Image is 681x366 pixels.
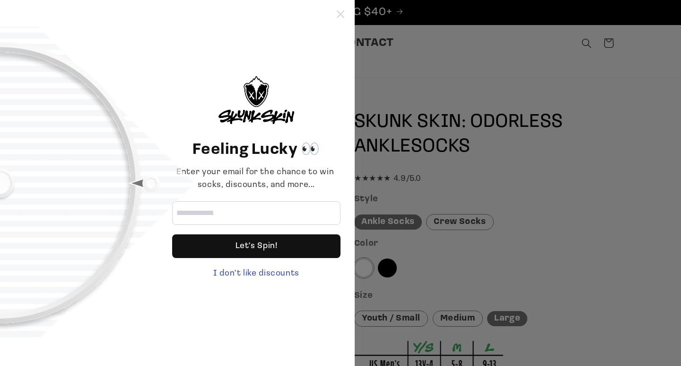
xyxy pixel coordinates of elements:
img: logo [218,76,294,124]
div: Enter your email for the chance to win socks, discounts, and more... [172,166,340,192]
div: Let's Spin! [172,234,340,258]
div: Let's Spin! [236,234,278,258]
input: Email address [172,201,340,225]
header: Feeling Lucky 👀 [172,139,340,161]
div: I don't like discounts [172,268,340,280]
